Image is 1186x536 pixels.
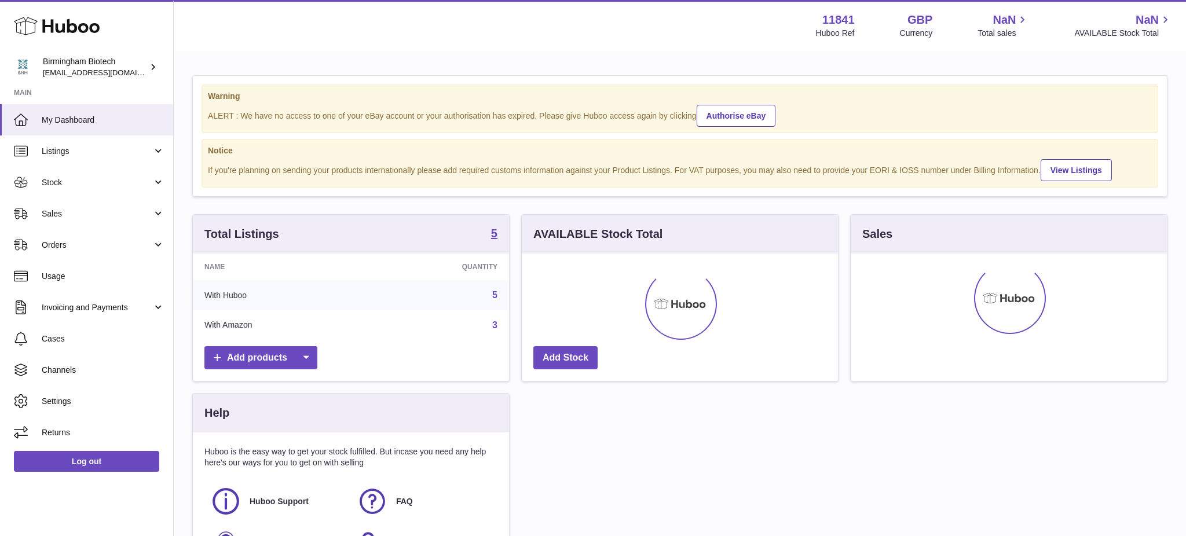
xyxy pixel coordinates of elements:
strong: GBP [907,12,932,28]
img: internalAdmin-11841@internal.huboo.com [14,58,31,76]
span: FAQ [396,496,413,507]
a: 5 [492,290,497,300]
h3: Help [204,405,229,421]
a: 5 [491,227,497,241]
div: Currency [900,28,933,39]
strong: Warning [208,91,1152,102]
a: Add Stock [533,346,598,370]
span: My Dashboard [42,115,164,126]
h3: Total Listings [204,226,279,242]
a: View Listings [1041,159,1112,181]
h3: Sales [862,226,892,242]
a: Huboo Support [210,486,345,517]
span: Sales [42,208,152,219]
a: NaN Total sales [978,12,1029,39]
h3: AVAILABLE Stock Total [533,226,662,242]
strong: Notice [208,145,1152,156]
th: Quantity [366,254,509,280]
strong: 11841 [822,12,855,28]
span: Invoicing and Payments [42,302,152,313]
span: [EMAIL_ADDRESS][DOMAIN_NAME] [43,68,170,77]
strong: 5 [491,227,497,239]
span: AVAILABLE Stock Total [1074,28,1172,39]
div: ALERT : We have no access to one of your eBay account or your authorisation has expired. Please g... [208,103,1152,127]
div: If you're planning on sending your products internationally please add required customs informati... [208,157,1152,181]
td: With Huboo [193,280,366,310]
span: Orders [42,240,152,251]
span: Total sales [978,28,1029,39]
a: Log out [14,451,159,472]
a: Authorise eBay [697,105,776,127]
span: NaN [993,12,1016,28]
span: NaN [1136,12,1159,28]
span: Stock [42,177,152,188]
a: 3 [492,320,497,330]
span: Settings [42,396,164,407]
div: Huboo Ref [816,28,855,39]
div: Birmingham Biotech [43,56,147,78]
span: Listings [42,146,152,157]
td: With Amazon [193,310,366,340]
span: Huboo Support [250,496,309,507]
a: FAQ [357,486,492,517]
a: NaN AVAILABLE Stock Total [1074,12,1172,39]
span: Channels [42,365,164,376]
th: Name [193,254,366,280]
p: Huboo is the easy way to get your stock fulfilled. But incase you need any help here's our ways f... [204,446,497,468]
span: Usage [42,271,164,282]
span: Returns [42,427,164,438]
a: Add products [204,346,317,370]
span: Cases [42,333,164,344]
